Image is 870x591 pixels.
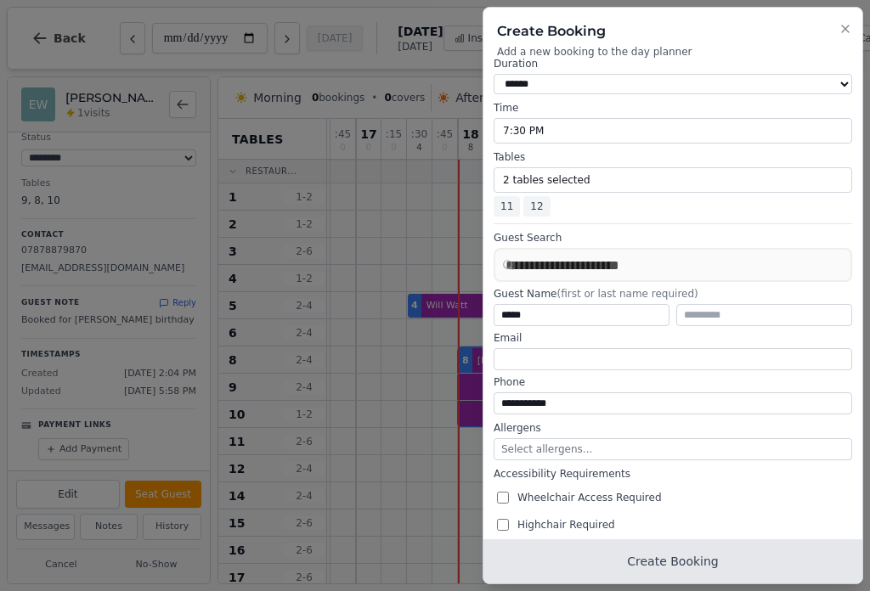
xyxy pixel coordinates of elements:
[517,518,615,532] span: Highchair Required
[494,421,852,435] label: Allergens
[497,519,509,531] input: Highchair Required
[556,288,698,300] span: (first or last name required)
[501,443,592,455] span: Select allergens...
[494,467,852,481] label: Accessibility Requirements
[497,45,849,59] p: Add a new booking to the day planner
[523,196,550,217] span: 12
[494,196,520,217] span: 11
[494,101,852,115] label: Time
[494,375,852,389] label: Phone
[494,150,852,164] label: Tables
[494,167,852,193] button: 2 tables selected
[494,287,852,301] label: Guest Name
[497,21,849,42] h2: Create Booking
[494,331,852,345] label: Email
[494,231,852,245] label: Guest Search
[494,118,852,144] button: 7:30 PM
[517,491,662,504] span: Wheelchair Access Required
[497,492,509,504] input: Wheelchair Access Required
[494,438,852,460] button: Select allergens...
[483,539,862,583] button: Create Booking
[494,57,852,70] label: Duration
